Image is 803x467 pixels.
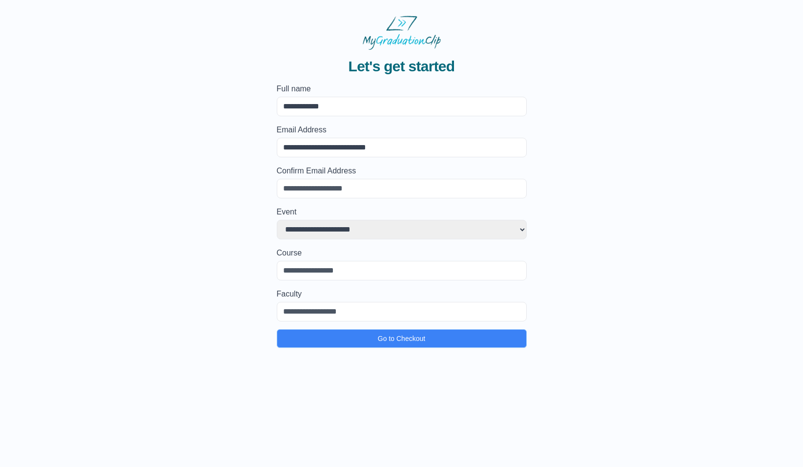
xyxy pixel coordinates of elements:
[277,206,527,218] label: Event
[277,83,527,95] label: Full name
[277,329,527,348] button: Go to Checkout
[277,124,527,136] label: Email Address
[363,16,441,50] img: MyGraduationClip
[277,288,527,300] label: Faculty
[277,165,527,177] label: Confirm Email Address
[349,58,455,75] span: Let's get started
[277,247,527,259] label: Course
